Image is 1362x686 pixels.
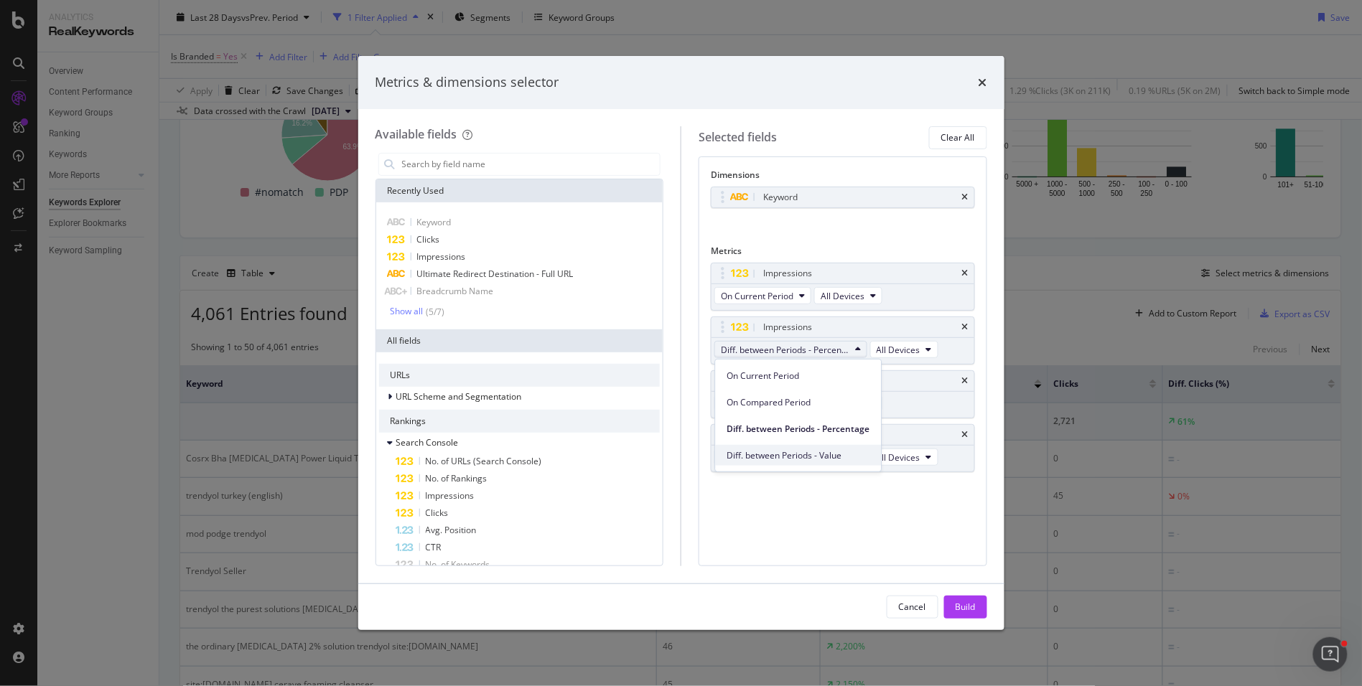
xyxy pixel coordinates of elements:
[727,449,870,462] span: Diff. between Periods - Value
[727,396,811,408] font: On Compared Period
[962,269,969,278] div: times
[979,73,987,92] div: times
[962,431,969,439] div: times
[727,423,870,435] font: Diff. between Periods - Percentage
[358,56,1004,630] div: capital
[727,449,842,461] font: Diff. between Periods - Value
[763,267,812,279] font: Impressions
[426,489,475,502] font: Impressions
[711,424,975,472] div: ClickstimesDiff. between Periods - PercentageAll Devices
[388,184,444,197] font: Recently Used
[711,263,975,311] div: ImpressionstimesOn Current PeriodAll Devices
[391,415,426,427] font: Rankings
[727,396,870,409] span: On Compared Period
[429,306,434,318] font: 5
[763,191,798,203] font: Keyword
[699,129,777,145] font: Selected fields
[417,268,574,280] font: Ultimate Redirect Destination - Full URL
[899,601,926,613] font: Cancel
[821,290,864,302] font: All Devices
[426,524,477,536] font: Avg. Position
[426,472,488,484] font: No. of Rankings
[714,341,867,358] button: Diff. between Periods - Percentage
[727,370,870,382] span: On Current Period
[401,154,661,175] input: Search by field name
[388,334,421,347] font: All fields
[711,370,975,418] div: ClickstimesOn Current PeriodAll Devices
[442,306,445,318] font: )
[711,316,975,365] div: ImpressionstimesDiff. between Periods - PercentageAll Devices
[426,558,490,570] font: No. of Keywords
[426,507,449,519] font: Clicks
[426,455,542,467] font: No. of URLs (Search Console)
[376,73,559,90] font: Metrics & dimensions selector
[877,451,920,464] font: All Devices
[956,601,976,613] font: Build
[417,250,466,263] font: Impressions
[426,541,442,553] font: CTR
[376,126,457,142] font: Available fields
[929,126,987,149] button: Clear All
[426,306,429,318] font: (
[962,377,969,385] div: times
[396,390,522,403] font: URL Scheme and Segmentation
[870,448,938,466] button: All Devices
[814,287,882,304] button: All Devices
[944,596,987,619] button: Build
[941,131,975,144] font: Clear All
[721,344,849,356] span: Diff. between Periods - Percentage
[962,323,969,332] div: times
[711,187,975,208] div: Keywordtimes
[434,306,437,318] font: /
[711,245,742,257] font: Metrics
[711,169,760,181] font: Dimensions
[721,290,793,302] font: On Current Period
[962,193,969,202] div: times
[391,369,411,381] font: URLs
[417,216,452,228] font: Keyword
[870,341,938,358] button: All Devices
[417,285,494,297] font: Breadcrumb Name
[727,423,870,436] span: Diff. between Periods - Percentage
[877,344,920,356] font: All Devices
[714,287,811,304] button: On Current Period
[437,306,442,318] font: 7
[887,596,938,619] button: Cancel
[417,233,440,245] font: Clicks
[1313,637,1348,672] iframe: Intercom live chat
[727,370,800,382] font: On Current Period
[396,436,459,448] font: Search Console
[391,305,424,317] font: Show all
[721,344,859,356] font: Diff. between Periods - Percentage
[763,321,812,333] font: Impressions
